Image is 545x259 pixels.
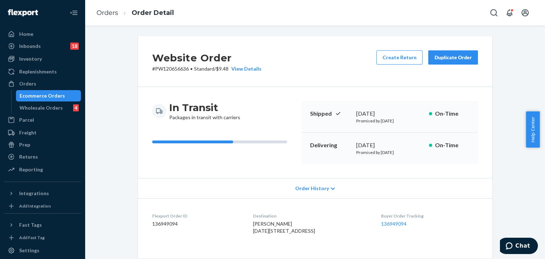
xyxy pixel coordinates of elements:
dt: Flexport Order ID [152,213,242,219]
div: 4 [73,104,79,111]
p: Promised by [DATE] [356,149,423,155]
div: Reporting [19,166,43,173]
div: [DATE] [356,110,423,118]
span: Standard [194,66,214,72]
h3: In Transit [169,101,240,114]
a: Freight [4,127,81,138]
a: Order Detail [132,9,174,17]
dd: 136949094 [152,220,242,227]
button: Close Navigation [67,6,81,20]
a: Ecommerce Orders [16,90,81,101]
div: Add Fast Tag [19,235,45,241]
a: Add Integration [4,202,81,210]
p: On-Time [435,141,469,149]
a: Add Fast Tag [4,233,81,242]
p: Delivering [310,141,351,149]
div: Settings [19,247,39,254]
a: Parcel [4,114,81,126]
div: Fast Tags [19,221,42,228]
p: # PW120656636 / $9.48 [152,65,262,72]
iframe: Opens a widget where you can chat to one of our agents [500,238,538,255]
img: Flexport logo [8,9,38,16]
button: Duplicate Order [428,50,478,65]
div: Home [19,31,33,38]
div: Parcel [19,116,34,123]
span: [PERSON_NAME] [DATE][STREET_ADDRESS] [253,221,315,234]
h2: Website Order [152,50,262,65]
div: Packages in transit with carriers [169,101,240,121]
div: Returns [19,153,38,160]
div: Freight [19,129,37,136]
p: On-Time [435,110,469,118]
button: Open account menu [518,6,532,20]
div: Inventory [19,55,42,62]
a: Returns [4,151,81,162]
div: Replenishments [19,68,57,75]
dt: Destination [253,213,369,219]
button: Fast Tags [4,219,81,231]
a: Wholesale Orders4 [16,102,81,114]
a: Inventory [4,53,81,65]
div: Duplicate Order [434,54,472,61]
p: Promised by [DATE] [356,118,423,124]
button: Create Return [376,50,423,65]
button: Open Search Box [487,6,501,20]
a: Settings [4,245,81,256]
a: Prep [4,139,81,150]
a: Replenishments [4,66,81,77]
div: Inbounds [19,43,41,50]
div: 18 [70,43,79,50]
a: 136949094 [381,221,407,227]
p: Shipped [310,110,351,118]
ol: breadcrumbs [91,2,180,23]
div: Ecommerce Orders [20,92,65,99]
a: Home [4,28,81,40]
button: Help Center [526,111,540,148]
button: Open notifications [502,6,517,20]
span: • [190,66,193,72]
a: Inbounds18 [4,40,81,52]
dt: Buyer Order Tracking [381,213,478,219]
a: Orders [4,78,81,89]
button: Integrations [4,188,81,199]
a: Reporting [4,164,81,175]
div: Orders [19,80,36,87]
a: Orders [97,9,118,17]
div: Integrations [19,190,49,197]
div: Add Integration [19,203,51,209]
span: Order History [295,185,329,192]
div: Prep [19,141,30,148]
div: [DATE] [356,141,423,149]
button: View Details [229,65,262,72]
div: Wholesale Orders [20,104,63,111]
